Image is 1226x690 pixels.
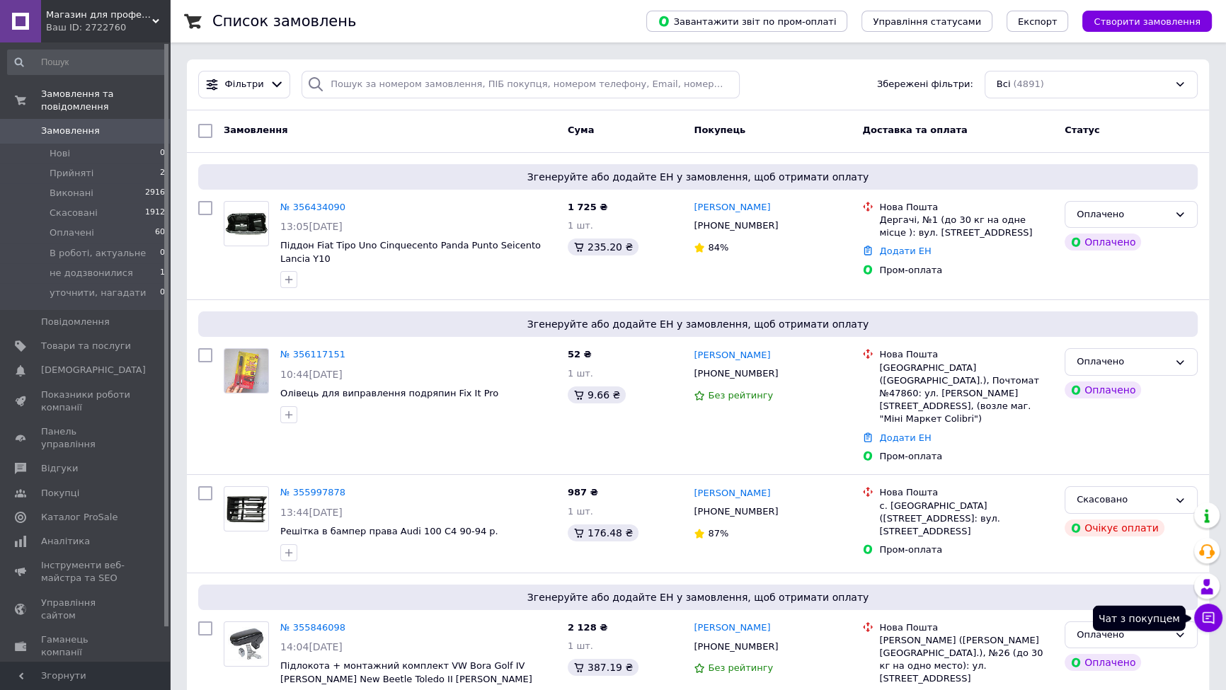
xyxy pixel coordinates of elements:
span: 10:44[DATE] [280,369,343,380]
span: [PHONE_NUMBER] [694,220,778,231]
span: [PHONE_NUMBER] [694,641,778,652]
span: Управління статусами [873,16,981,27]
div: Нова Пошта [879,348,1053,361]
img: Фото товару [224,212,268,236]
div: Нова Пошта [879,621,1053,634]
span: Нові [50,147,70,160]
div: Дергачі, №1 (до 30 кг на одне місце ): вул. [STREET_ADDRESS] [879,214,1053,239]
button: Завантажити звіт по пром-оплаті [646,11,847,32]
div: с. [GEOGRAPHIC_DATA] ([STREET_ADDRESS]: вул. [STREET_ADDRESS] [879,500,1053,539]
span: В роботі, актуальне [50,247,146,260]
span: 60 [155,226,165,239]
input: Пошук за номером замовлення, ПІБ покупця, номером телефону, Email, номером накладної [302,71,740,98]
span: Каталог ProSale [41,511,118,524]
span: [PHONE_NUMBER] [694,368,778,379]
a: № 355846098 [280,622,345,633]
a: Фото товару [224,201,269,246]
div: Оплачено [1065,654,1141,671]
div: Чат з покупцем [1093,605,1186,631]
span: 14:04[DATE] [280,641,343,652]
span: Згенеруйте або додайте ЕН у замовлення, щоб отримати оплату [204,317,1192,331]
a: № 356434090 [280,202,345,212]
a: Фото товару [224,621,269,667]
a: Додати ЕН [879,432,931,443]
span: Оплачені [50,226,94,239]
span: Експорт [1018,16,1058,27]
div: 9.66 ₴ [568,386,626,403]
div: Оплачено [1077,628,1169,643]
a: Фото товару [224,486,269,531]
a: Решітка в бампер права Audi 100 C4 90-94 р. [280,526,498,536]
span: 987 ₴ [568,487,598,498]
div: Оплачено [1077,207,1169,222]
a: Підлокота + монтажний комплект VW Bora Golf IV [PERSON_NAME] New Beetle Toledo II [PERSON_NAME] [280,660,532,684]
span: 13:05[DATE] [280,221,343,232]
span: Покупці [41,487,79,500]
span: Панель управління [41,425,131,451]
span: Виконані [50,187,93,200]
span: [PHONE_NUMBER] [694,506,778,517]
span: Скасовані [50,207,98,219]
span: Всі [997,78,1011,91]
span: Cума [568,125,594,135]
span: Фільтри [225,78,264,91]
span: Олівець для виправлення подряпин Fix It Pro [280,388,498,398]
button: Чат з покупцем [1194,604,1222,632]
span: Піддон Fiat Tipo Uno Cinquecento Panda Punto Seicento Lancia Y10 [280,240,541,264]
button: Створити замовлення [1082,11,1212,32]
a: Створити замовлення [1068,16,1212,26]
span: 1912 [145,207,165,219]
a: [PERSON_NAME] [694,349,770,362]
span: 1 шт. [568,220,593,231]
a: Додати ЕН [879,246,931,256]
span: Магазин для професіоналів [46,8,152,21]
span: 1 725 ₴ [568,202,607,212]
div: 387.19 ₴ [568,659,638,676]
div: Пром-оплата [879,450,1053,463]
span: Без рейтингу [708,662,773,673]
span: 1 шт. [568,506,593,517]
img: Фото товару [224,627,268,660]
div: Нова Пошта [879,201,1053,214]
span: Прийняті [50,167,93,180]
span: [DEMOGRAPHIC_DATA] [41,364,146,376]
span: Повідомлення [41,316,110,328]
span: Відгуки [41,462,78,475]
span: не додзвонилися [50,267,133,280]
span: Покупець [694,125,745,135]
span: Статус [1065,125,1100,135]
a: [PERSON_NAME] [694,487,770,500]
span: 2 [160,167,165,180]
span: Створити замовлення [1094,16,1201,27]
div: 176.48 ₴ [568,524,638,541]
span: 87% [708,528,728,539]
span: 2916 [145,187,165,200]
a: № 355997878 [280,487,345,498]
span: 0 [160,147,165,160]
div: Оплачено [1065,381,1141,398]
div: Очікує оплати [1065,519,1164,536]
input: Пошук [7,50,166,75]
span: 0 [160,247,165,260]
h1: Список замовлень [212,13,356,30]
div: [GEOGRAPHIC_DATA] ([GEOGRAPHIC_DATA].), Почтомат №47860: ул. [PERSON_NAME][STREET_ADDRESS], (возл... [879,362,1053,426]
div: Оплачено [1065,234,1141,251]
span: Замовлення [41,125,100,137]
a: [PERSON_NAME] [694,201,770,214]
span: Товари та послуги [41,340,131,352]
a: № 356117151 [280,349,345,360]
span: Замовлення [224,125,287,135]
span: Управління сайтом [41,597,131,622]
span: Замовлення та повідомлення [41,88,170,113]
div: Ваш ID: 2722760 [46,21,170,34]
div: Оплачено [1077,355,1169,369]
span: 1 шт. [568,368,593,379]
span: 1 шт. [568,640,593,651]
span: Збережені фільтри: [877,78,973,91]
button: Управління статусами [861,11,992,32]
a: Фото товару [224,348,269,393]
span: (4891) [1013,79,1043,89]
button: Експорт [1007,11,1069,32]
